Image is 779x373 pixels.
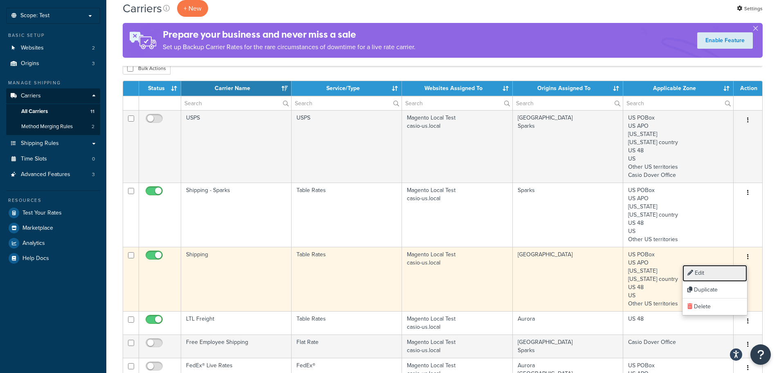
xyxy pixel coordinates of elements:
[181,183,292,247] td: Shipping - Sparks
[737,3,763,14] a: Settings
[6,221,100,235] a: Marketplace
[181,96,291,110] input: Search
[92,60,95,67] span: 3
[402,110,512,183] td: Magento Local Test casio-us.local
[181,247,292,311] td: Shipping
[623,183,734,247] td: US POBox US APO [US_STATE] [US_STATE] country US 48 US Other US territories
[682,265,747,282] a: Edit
[292,335,402,358] td: Flat Rate
[21,45,44,52] span: Websites
[123,0,162,16] h1: Carriers
[21,60,39,67] span: Origins
[181,311,292,335] td: LTL Freight
[181,81,292,96] th: Carrier Name: activate to sort column ascending
[21,140,59,147] span: Shipping Rules
[90,108,94,115] span: 11
[623,311,734,335] td: US 48
[6,167,100,182] a: Advanced Features 3
[21,156,47,163] span: Time Slots
[6,236,100,251] a: Analytics
[292,247,402,311] td: Table Rates
[139,81,181,96] th: Status: activate to sort column ascending
[92,45,95,52] span: 2
[6,88,100,135] li: Carriers
[6,136,100,151] a: Shipping Rules
[92,123,94,130] span: 2
[623,81,734,96] th: Applicable Zone: activate to sort column ascending
[292,81,402,96] th: Service/Type: activate to sort column ascending
[6,56,100,71] li: Origins
[292,96,402,110] input: Search
[22,210,62,217] span: Test Your Rates
[22,255,49,262] span: Help Docs
[22,240,45,247] span: Analytics
[21,93,41,99] span: Carriers
[6,32,100,39] div: Basic Setup
[697,32,753,49] a: Enable Feature
[402,335,512,358] td: Magento Local Test casio-us.local
[6,104,100,119] li: All Carriers
[6,104,100,119] a: All Carriers 11
[623,110,734,183] td: US POBox US APO [US_STATE] [US_STATE] country US 48 US Other US territories Casio Dover Office
[682,282,747,298] a: Duplicate
[6,151,100,167] a: Time Slots 0
[623,96,733,110] input: Search
[6,167,100,182] li: Advanced Features
[292,183,402,247] td: Table Rates
[513,110,623,183] td: [GEOGRAPHIC_DATA] Sparks
[513,96,623,110] input: Search
[22,225,53,232] span: Marketplace
[292,311,402,335] td: Table Rates
[20,12,49,19] span: Scope: Test
[123,23,163,58] img: ad-rules-rateshop-fe6ec290ccb7230408bd80ed9643f0289d75e0ffd9eb532fc0e269fcd187b520.png
[6,151,100,167] li: Time Slots
[92,171,95,178] span: 3
[6,88,100,104] a: Carriers
[513,311,623,335] td: Aurora
[513,335,623,358] td: [GEOGRAPHIC_DATA] Sparks
[513,183,623,247] td: Sparks
[6,251,100,266] a: Help Docs
[6,119,100,134] a: Method Merging Rules 2
[181,335,292,358] td: Free Employee Shipping
[21,108,48,115] span: All Carriers
[6,41,100,56] li: Websites
[6,56,100,71] a: Origins 3
[6,79,100,86] div: Manage Shipping
[92,156,95,163] span: 0
[402,247,512,311] td: Magento Local Test casio-us.local
[21,171,70,178] span: Advanced Features
[750,344,771,365] button: Open Resource Center
[6,41,100,56] a: Websites 2
[6,206,100,220] a: Test Your Rates
[513,81,623,96] th: Origins Assigned To: activate to sort column ascending
[123,62,171,75] button: Bulk Actions
[181,110,292,183] td: USPS
[682,298,747,315] a: Delete
[21,123,73,130] span: Method Merging Rules
[734,81,762,96] th: Action
[402,311,512,335] td: Magento Local Test casio-us.local
[513,247,623,311] td: [GEOGRAPHIC_DATA]
[623,335,734,358] td: Casio Dover Office
[6,197,100,204] div: Resources
[6,119,100,134] li: Method Merging Rules
[402,183,512,247] td: Magento Local Test casio-us.local
[163,28,415,41] h4: Prepare your business and never miss a sale
[292,110,402,183] td: USPS
[163,41,415,53] p: Set up Backup Carrier Rates for the rare circumstances of downtime for a live rate carrier.
[402,96,512,110] input: Search
[623,247,734,311] td: US POBox US APO [US_STATE] [US_STATE] country US 48 US Other US territories
[402,81,512,96] th: Websites Assigned To: activate to sort column ascending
